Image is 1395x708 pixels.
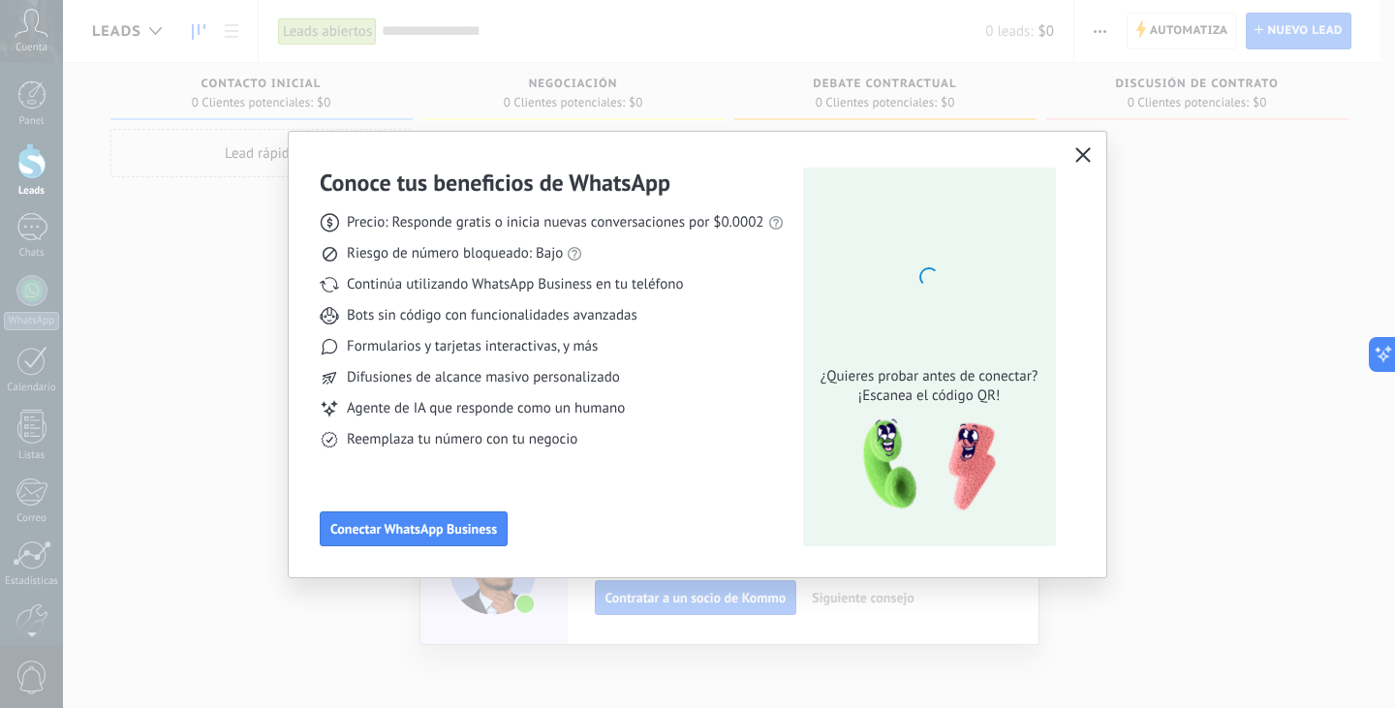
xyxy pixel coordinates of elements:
span: Conectar WhatsApp Business [330,522,497,536]
span: Bots sin código con funcionalidades avanzadas [347,306,637,325]
span: Continúa utilizando WhatsApp Business en tu teléfono [347,275,683,294]
span: Agente de IA que responde como un humano [347,399,625,418]
button: Conectar WhatsApp Business [320,511,508,546]
span: Reemplaza tu número con tu negocio [347,430,577,449]
span: Difusiones de alcance masivo personalizado [347,368,620,387]
span: Formularios y tarjetas interactivas, y más [347,337,598,356]
h3: Conoce tus beneficios de WhatsApp [320,168,670,198]
span: ¡Escanea el código QR! [815,386,1043,406]
span: Precio: Responde gratis o inicia nuevas conversaciones por $0.0002 [347,213,764,232]
span: Riesgo de número bloqueado: Bajo [347,244,563,263]
span: ¿Quieres probar antes de conectar? [815,367,1043,386]
img: qr-pic-1x.png [847,414,1000,517]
